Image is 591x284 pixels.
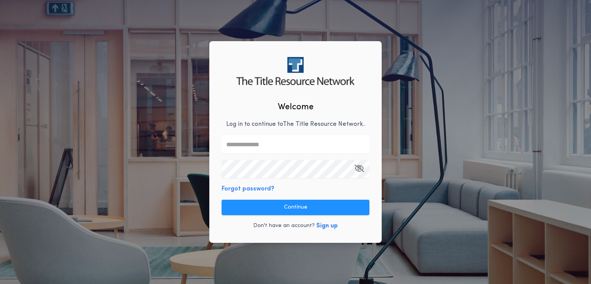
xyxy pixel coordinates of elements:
[278,101,314,114] h2: Welcome
[316,221,338,231] button: Sign up
[236,57,354,85] img: logo
[253,222,315,230] p: Don't have an account?
[226,120,365,129] p: Log in to continue to The Title Resource Network .
[222,184,274,194] button: Forgot password?
[222,200,369,215] button: Continue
